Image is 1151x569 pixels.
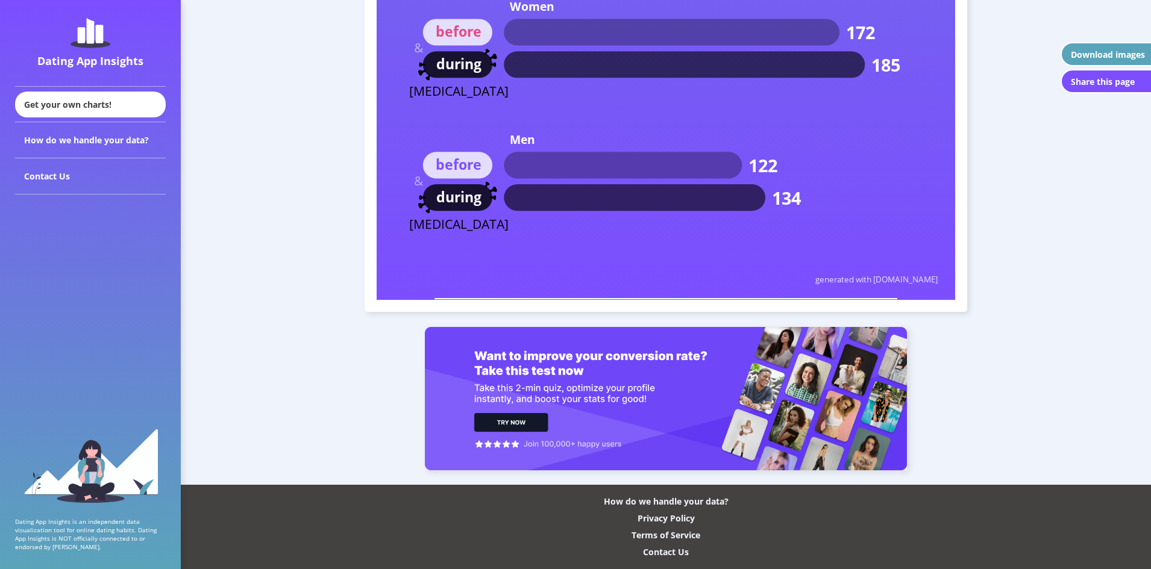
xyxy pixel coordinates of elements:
[772,186,801,210] text: 134
[15,517,166,551] p: Dating App Insights is an independent data visualization tool for online dating habits. Dating Ap...
[871,53,900,76] text: 185
[15,122,166,158] div: How do we handle your data?
[604,496,729,507] div: How do we handle your data?
[436,54,481,73] text: during
[15,158,166,194] div: Contact Us
[23,428,158,503] img: sidebar_girl.91b9467e.svg
[436,22,481,41] text: before
[409,82,509,99] text: [MEDICAL_DATA]
[436,187,481,207] text: during
[1061,69,1151,93] button: Share this page
[414,39,424,56] text: &
[846,20,875,44] text: 172
[632,529,700,541] div: Terms of Service
[510,131,535,148] text: Men
[1071,49,1145,60] div: Download images
[638,512,695,524] div: Privacy Policy
[71,18,110,48] img: dating-app-insights-logo.5abe6921.svg
[15,92,166,117] div: Get your own charts!
[815,274,938,285] text: generated with [DOMAIN_NAME]
[436,155,481,174] text: before
[18,54,163,68] div: Dating App Insights
[1071,76,1135,87] div: Share this page
[414,172,424,189] text: &
[409,215,509,232] text: [MEDICAL_DATA]
[1061,42,1151,66] button: Download images
[425,327,907,470] img: roast_banner.9dfb0609.png
[748,154,777,177] text: 122
[643,546,689,558] div: Contact Us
